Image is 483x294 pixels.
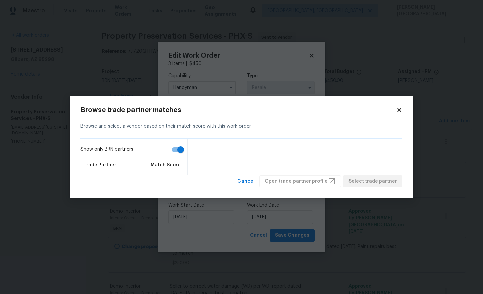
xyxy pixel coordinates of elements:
h2: Browse trade partner matches [80,107,396,113]
span: Match Score [151,162,181,168]
div: Browse and select a vendor based on their match score with this work order. [80,115,402,138]
span: Trade Partner [83,162,116,168]
span: Show only BRN partners [80,146,133,153]
button: Cancel [235,175,257,188]
span: Cancel [237,177,255,186]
